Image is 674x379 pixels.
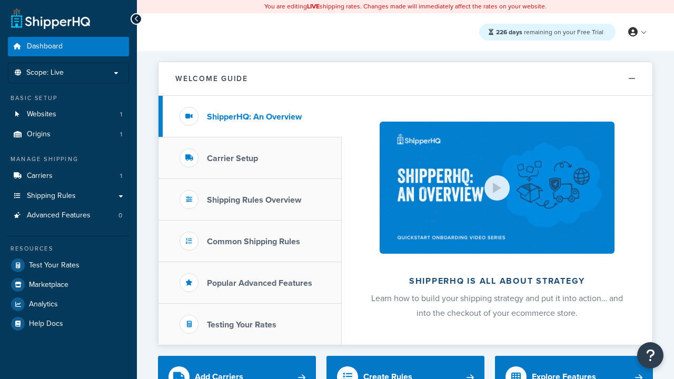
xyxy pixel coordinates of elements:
[8,314,129,333] a: Help Docs
[307,2,320,11] b: LIVE
[118,211,122,220] span: 0
[27,211,91,220] span: Advanced Features
[8,206,129,225] li: Advanced Features
[8,166,129,186] a: Carriers1
[8,295,129,314] a: Analytics
[27,42,63,51] span: Dashboard
[8,125,129,144] a: Origins1
[8,155,129,164] div: Manage Shipping
[29,281,68,290] span: Marketplace
[370,276,625,286] h2: ShipperHQ is all about strategy
[29,320,63,328] span: Help Docs
[207,278,312,288] h3: Popular Advanced Features
[27,130,51,139] span: Origins
[8,37,129,56] a: Dashboard
[27,110,56,119] span: Websites
[29,300,58,309] span: Analytics
[207,237,300,246] h3: Common Shipping Rules
[8,186,129,206] a: Shipping Rules
[27,172,53,181] span: Carriers
[8,105,129,124] li: Websites
[496,27,522,37] strong: 226 days
[8,125,129,144] li: Origins
[8,94,129,103] div: Basic Setup
[380,122,614,254] img: ShipperHQ is all about strategy
[120,110,122,119] span: 1
[120,172,122,181] span: 1
[27,192,76,201] span: Shipping Rules
[207,320,276,330] h3: Testing Your Rates
[207,195,301,205] h3: Shipping Rules Overview
[175,75,248,83] h2: Welcome Guide
[8,206,129,225] a: Advanced Features0
[8,166,129,186] li: Carriers
[29,261,80,270] span: Test Your Rates
[26,68,64,77] span: Scope: Live
[8,275,129,294] a: Marketplace
[207,154,258,163] h3: Carrier Setup
[8,244,129,253] div: Resources
[496,27,603,37] span: remaining on your Free Trial
[371,292,623,319] span: Learn how to build your shipping strategy and put it into action… and into the checkout of your e...
[207,112,302,122] h3: ShipperHQ: An Overview
[120,130,122,139] span: 1
[8,256,129,275] a: Test Your Rates
[637,342,663,368] button: Open Resource Center
[158,62,652,96] button: Welcome Guide
[8,105,129,124] a: Websites1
